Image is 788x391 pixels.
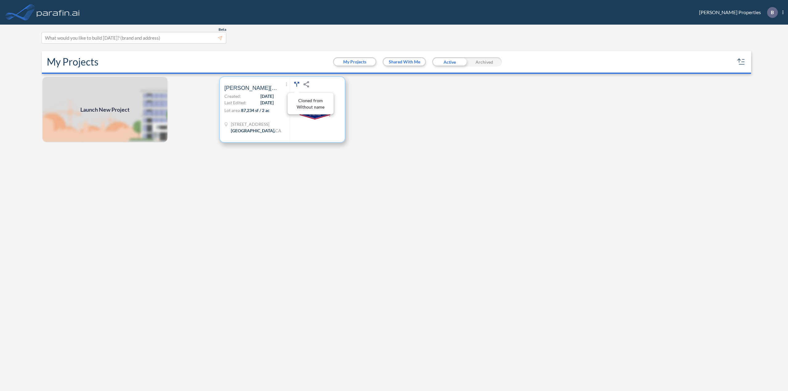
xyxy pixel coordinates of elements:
p: Cloned from Without name [292,97,329,110]
div: Bakersfield, CA [231,127,281,134]
span: Beta [219,27,226,32]
button: sort [736,57,746,67]
div: Archived [467,57,502,66]
span: 87,234 sf / 2 ac [241,108,270,113]
img: logo [35,6,81,18]
span: Bolthouse Hotel [224,84,280,92]
span: [DATE] [260,93,274,99]
span: Lot area: [224,108,241,113]
span: [DATE] [260,99,274,106]
button: My Projects [334,58,376,66]
span: [GEOGRAPHIC_DATA] , [231,128,275,133]
span: CA [275,128,281,133]
span: Created: [224,93,241,99]
a: Launch New Project [42,76,168,143]
h2: My Projects [47,56,98,68]
a: [PERSON_NAME][GEOGRAPHIC_DATA]Created:[DATE]Last Edited:[DATE]Lot area:87,234 sf / 2 ac[STREET_AD... [217,76,394,143]
button: Shared With Me [384,58,425,66]
span: 3443 Buena Vista Rd [231,121,281,127]
div: Active [432,57,467,66]
span: Launch New Project [80,106,130,114]
span: Last Edited: [224,99,247,106]
div: [PERSON_NAME] Properties [690,7,783,18]
img: add [42,76,168,143]
p: B [771,10,774,15]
